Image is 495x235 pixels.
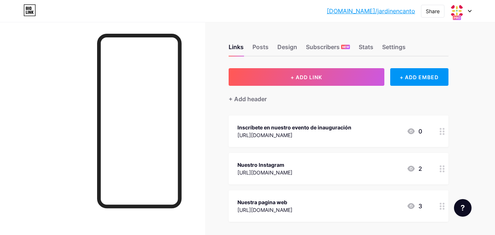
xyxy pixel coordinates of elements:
div: Links [229,43,244,56]
div: Share [426,7,440,15]
div: [URL][DOMAIN_NAME] [237,131,351,139]
div: + ADD EMBED [390,68,448,86]
div: Nuestra pagina web [237,198,292,206]
img: jardinencanto [450,4,464,18]
div: Inscríbete en nuestro evento de inauguración [237,124,351,131]
div: 2 [407,164,422,173]
div: Subscribers [306,43,350,56]
div: Stats [359,43,373,56]
div: Settings [382,43,406,56]
div: 3 [407,202,422,210]
button: + ADD LINK [229,68,384,86]
div: Posts [252,43,269,56]
div: [URL][DOMAIN_NAME] [237,206,292,214]
div: Design [277,43,297,56]
div: [URL][DOMAIN_NAME] [237,169,292,176]
span: + ADD LINK [291,74,322,80]
div: Nuestro Instagram [237,161,292,169]
div: 0 [407,127,422,136]
span: NEW [342,45,349,49]
a: [DOMAIN_NAME]/jardinencanto [327,7,415,15]
div: + Add header [229,95,267,103]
